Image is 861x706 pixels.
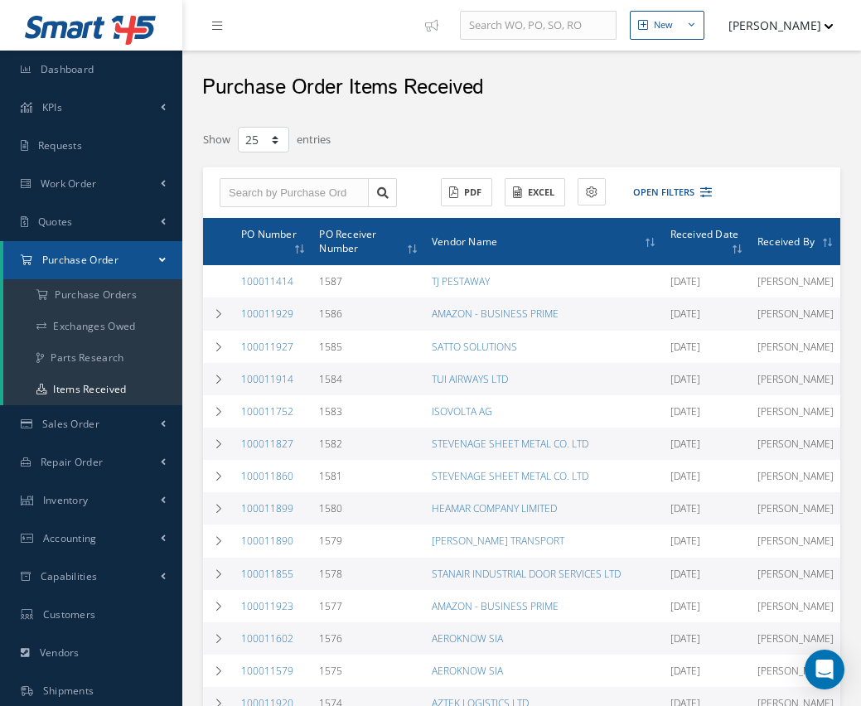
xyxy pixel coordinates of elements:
td: [DATE] [664,590,751,622]
span: Vendor Name [432,233,497,249]
a: AEROKNOW SIA [432,664,503,678]
td: 1581 [312,460,425,492]
td: 1580 [312,492,425,525]
input: Search WO, PO, SO, RO [460,11,617,41]
td: 1586 [312,297,425,330]
td: [DATE] [664,363,751,395]
a: 100011602 [241,631,293,646]
a: STANAIR INDUSTRIAL DOOR SERVICES LTD [432,567,621,581]
div: New [654,18,673,32]
span: Purchase Order [42,253,119,267]
td: [DATE] [664,395,751,428]
td: [PERSON_NAME] [751,622,840,655]
td: [DATE] [664,428,751,460]
button: New [630,11,704,40]
span: Customers [43,607,96,621]
a: [PERSON_NAME] TRANSPORT [432,534,564,548]
span: PO Number [241,225,297,241]
td: [PERSON_NAME] [751,460,840,492]
td: [DATE] [664,265,751,297]
label: Show [203,125,230,148]
a: Items Received [3,374,182,405]
button: Open Filters [618,179,712,206]
td: [PERSON_NAME] [751,395,840,428]
label: entries [297,125,331,148]
td: [DATE] [664,525,751,557]
span: Sales Order [42,417,99,431]
a: 100011752 [241,404,293,418]
td: 1582 [312,428,425,460]
span: Work Order [41,176,97,191]
span: Vendors [40,646,80,660]
a: Exchanges Owed [3,311,182,342]
span: Accounting [43,531,97,545]
td: [DATE] [664,492,751,525]
span: Quotes [38,215,73,229]
a: Purchase Order [3,241,182,279]
a: ISOVOLTA AG [432,404,492,418]
div: Open Intercom Messenger [805,650,844,689]
a: HEAMAR COMPANY LIMITED [432,501,557,515]
button: PDF [441,178,492,207]
td: 1585 [312,331,425,363]
button: Excel [505,178,565,207]
a: 100011579 [241,664,293,678]
a: 100011929 [241,307,293,321]
td: 1576 [312,622,425,655]
td: [PERSON_NAME] [751,492,840,525]
a: 100011855 [241,567,293,581]
td: [DATE] [664,655,751,687]
a: SATTO SOLUTIONS [432,340,517,354]
td: [PERSON_NAME] [751,265,840,297]
a: 100011860 [241,469,293,483]
span: Requests [38,138,82,152]
td: [PERSON_NAME] [751,428,840,460]
a: STEVENAGE SHEET METAL CO. LTD [432,469,588,483]
td: [DATE] [664,558,751,590]
button: [PERSON_NAME] [713,9,834,41]
a: 100011899 [241,501,293,515]
span: Received By [757,233,815,249]
td: 1575 [312,655,425,687]
span: Inventory [43,493,89,507]
a: STEVENAGE SHEET METAL CO. LTD [432,437,588,451]
a: 100011914 [241,372,293,386]
td: 1577 [312,590,425,622]
td: [PERSON_NAME] [751,331,840,363]
a: TUI AIRWAYS LTD [432,372,508,386]
input: Search by Purchase Order Number [220,178,369,208]
a: AMAZON - BUSINESS PRIME [432,599,559,613]
a: 100011414 [241,274,293,288]
a: 100011923 [241,599,293,613]
td: [PERSON_NAME] [751,525,840,557]
span: Repair Order [41,455,104,469]
td: 1579 [312,525,425,557]
a: AEROKNOW SIA [432,631,503,646]
a: AMAZON - BUSINESS PRIME [432,307,559,321]
a: TJ PESTAWAY [432,274,490,288]
td: [PERSON_NAME] [751,558,840,590]
span: Dashboard [41,62,94,76]
span: KPIs [42,100,62,114]
td: 1587 [312,265,425,297]
td: [DATE] [664,622,751,655]
span: Received Date [670,225,739,241]
td: [DATE] [664,297,751,330]
span: Capabilities [41,569,98,583]
a: Purchase Orders [3,279,182,311]
a: 100011927 [241,340,293,354]
td: [PERSON_NAME] [751,655,840,687]
td: 1584 [312,363,425,395]
span: Shipments [43,684,94,698]
td: [DATE] [664,331,751,363]
td: 1583 [312,395,425,428]
a: 100011890 [241,534,293,548]
span: PO Receiver Number [319,225,376,255]
a: Parts Research [3,342,182,374]
td: [PERSON_NAME] [751,363,840,395]
td: 1578 [312,558,425,590]
a: 100011827 [241,437,293,451]
h2: Purchase Order Items Received [202,75,484,100]
td: [PERSON_NAME] [751,297,840,330]
td: [PERSON_NAME] [751,590,840,622]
